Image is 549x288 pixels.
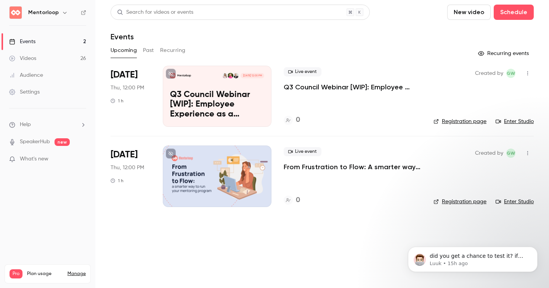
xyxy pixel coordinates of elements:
span: Thu, 12:00 PM [111,84,144,92]
span: new [55,138,70,146]
button: Upload attachment [36,250,42,256]
span: [DATE] 12:00 PM [241,73,264,78]
li: help-dropdown-opener [9,121,86,129]
h4: 0 [296,115,300,125]
div: Luuk says… [6,109,146,127]
button: Emoji picker [12,250,18,256]
div: Settings [9,88,40,96]
span: Help [20,121,31,129]
div: super weird you haven't been notified about this [12,131,119,146]
img: Heidi Holmes [222,73,228,78]
span: Plan usage [27,271,63,277]
span: Grace Winstanley [506,149,515,158]
span: Live event [284,67,321,76]
textarea: Message… [6,234,146,247]
div: Audience [9,71,43,79]
h1: Luuk [37,4,51,10]
span: GW [507,69,515,78]
div: Videos [9,55,36,62]
iframe: Intercom notifications message [396,231,549,284]
button: Recurring [160,44,186,57]
span: [DATE] [111,69,138,81]
div: You will be notified here and by email ([EMAIL_ADDRESS][DOMAIN_NAME]) [6,61,125,86]
div: did you get a chance to test it? if not, i'm happy to let you try once more of course! [12,206,119,229]
button: Past [143,44,154,57]
div: it's now a yearly-add on, on top of your current billing [6,176,125,201]
a: 0 [284,195,300,205]
a: Enter Studio [496,118,534,125]
div: did you get a chance to test it? if not, i'm happy to let you try once more of course!Luuk • 15h ago [6,202,125,233]
button: Gif picker [24,250,30,256]
p: Mentorloop [177,74,191,78]
a: From Frustration to Flow: A smarter way to run your mentoring program (APAC) [284,162,421,172]
div: super weird you haven't been notified about this [6,127,125,151]
div: Events [9,38,35,45]
img: Michael Werle [233,73,239,78]
button: Schedule [494,5,534,20]
img: Profile image for Luuk [26,93,34,100]
a: Q3 Council Webinar [WIP]: Employee Experience as a Business DriverMentorloopMichael WerleLainie T... [163,66,271,127]
div: 1 h [111,178,124,184]
img: Lainie Tayler [228,73,233,78]
button: Recurring events [475,47,534,60]
div: hey there, thanks for reaching out [6,109,110,126]
button: Home [119,3,134,18]
div: Luuk says… [6,176,146,201]
a: Registration page [433,198,486,205]
span: [DATE] [111,149,138,161]
a: Manage [67,271,86,277]
img: Profile image for Luuk [22,4,34,16]
div: it's now a yearly-add on, on top of your current billing [12,181,119,196]
span: What's new [20,155,48,163]
a: [EMAIL_ADDRESS][DOMAIN_NAME] [14,74,108,80]
h1: Events [111,32,134,41]
div: Operator says… [6,61,146,92]
button: New video [447,5,491,20]
button: Send a message… [131,247,143,259]
img: Mentorloop [10,6,22,19]
div: Close [134,3,148,17]
p: Q3 Council Webinar [WIP]: Employee Experience as a Business Driver [170,90,264,120]
div: Luuk says… [6,127,146,152]
div: Dec 11 Thu, 12:00 PM (Australia/Melbourne) [111,146,151,207]
p: Active 7h ago [37,10,71,17]
span: Created by [475,69,503,78]
div: Luuk says… [6,202,146,250]
a: Enter Studio [496,198,534,205]
span: GW [507,149,515,158]
div: <b>Luuk</b> joined the conversation [36,93,126,100]
span: Grace Winstanley [506,69,515,78]
div: You will be notified here and by email ( ) [12,66,119,81]
span: Live event [284,147,321,156]
button: Upcoming [111,44,137,57]
span: Created by [475,149,503,158]
div: Luuk says… [6,152,146,176]
a: 0 [284,115,300,125]
a: Registration page [433,118,486,125]
div: Sep 25 Thu, 12:00 PM (Australia/Melbourne) [111,66,151,127]
div: but indeed, local recording has recently moved out of beta [12,156,119,171]
button: go back [5,3,19,18]
div: Luuk says… [6,92,146,109]
h4: 0 [296,195,300,205]
span: Thu, 12:00 PM [111,164,144,172]
a: SpeakerHub [20,138,50,146]
h6: Mentorloop [28,9,59,16]
a: Q3 Council Webinar [WIP]: Employee Experience as a Business Driver [284,83,421,92]
div: but indeed, local recording has recently moved out of beta [6,152,125,176]
div: hey there, thanks for reaching out [12,114,104,121]
span: Pro [10,269,22,278]
div: Search for videos or events [117,8,193,16]
div: 1 h [111,98,124,104]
